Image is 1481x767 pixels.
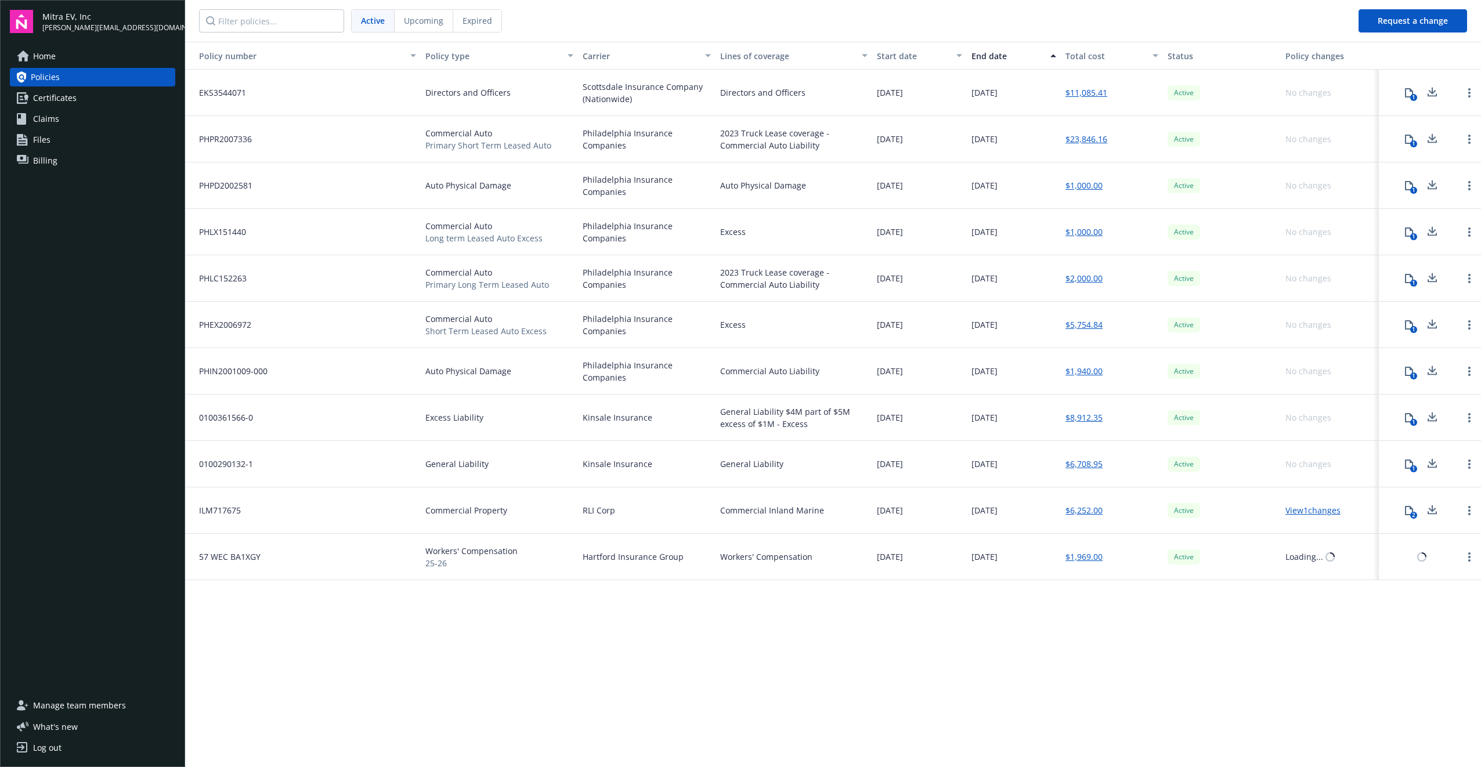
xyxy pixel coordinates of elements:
button: Policy changes [1281,42,1379,70]
span: Primary Long Term Leased Auto [425,278,549,291]
div: 1 [1410,233,1417,240]
a: Open options [1462,318,1476,332]
span: Active [1172,505,1195,516]
span: [DATE] [971,226,998,238]
a: Open options [1462,411,1476,425]
div: 1 [1410,187,1417,194]
button: 2 [1397,499,1421,522]
a: $23,846.16 [1065,133,1107,145]
span: PHLX151440 [190,226,246,238]
span: Kinsale Insurance [583,458,652,470]
span: Billing [33,151,57,170]
span: Excess Liability [425,411,483,424]
a: $1,969.00 [1065,551,1103,563]
span: Commercial Auto [425,313,547,325]
div: Directors and Officers [720,86,805,99]
input: Filter policies... [199,9,344,32]
span: Active [1172,180,1195,191]
span: Home [33,47,56,66]
span: [DATE] [971,319,998,331]
span: Workers' Compensation [425,545,518,557]
div: No changes [1285,133,1331,145]
span: PHLC152263 [190,272,247,284]
span: Philadelphia Insurance Companies [583,220,711,244]
div: 2 [1410,512,1417,519]
span: Active [361,15,385,27]
span: Upcoming [404,15,443,27]
span: [DATE] [877,86,903,99]
span: Files [33,131,50,149]
a: $5,754.84 [1065,319,1103,331]
div: No changes [1285,365,1331,377]
div: Carrier [583,50,698,62]
span: Philadelphia Insurance Companies [583,359,711,383]
span: Expired [463,15,492,27]
span: Mitra EV, Inc [42,10,175,23]
img: navigator-logo.svg [10,10,33,33]
span: PHIN2001009-000 [190,365,268,377]
div: No changes [1285,411,1331,424]
button: 1 [1397,174,1421,197]
span: [DATE] [971,411,998,424]
div: Policy number [190,50,403,62]
span: [DATE] [971,504,998,516]
span: Active [1172,320,1195,330]
div: Excess [720,226,746,238]
a: Open options [1462,550,1476,564]
span: Manage team members [33,696,126,715]
div: 1 [1410,140,1417,147]
span: [DATE] [877,458,903,470]
span: EKS3544071 [190,86,246,99]
button: Total cost [1061,42,1163,70]
span: Philadelphia Insurance Companies [583,173,711,198]
span: [DATE] [877,504,903,516]
span: PHPR2007336 [190,133,252,145]
a: Open options [1462,225,1476,239]
span: Directors and Officers [425,86,511,99]
div: No changes [1285,458,1331,470]
span: 25-26 [425,557,518,569]
span: Active [1172,88,1195,98]
div: 1 [1410,326,1417,333]
span: [DATE] [971,365,998,377]
div: Start date [877,50,949,62]
a: Billing [10,151,175,170]
a: $11,085.41 [1065,86,1107,99]
span: Claims [33,110,59,128]
span: [DATE] [877,365,903,377]
div: General Liability $4M part of $5M excess of $1M - Excess [720,406,868,430]
span: [DATE] [971,86,998,99]
a: Claims [10,110,175,128]
a: Open options [1462,132,1476,146]
a: Open options [1462,504,1476,518]
button: Lines of coverage [716,42,873,70]
div: Log out [33,739,62,757]
button: 1 [1397,267,1421,290]
button: Request a change [1359,9,1467,32]
button: 1 [1397,128,1421,151]
span: Kinsale Insurance [583,411,652,424]
span: ILM717675 [190,504,241,516]
a: Open options [1462,364,1476,378]
button: 1 [1397,406,1421,429]
span: [DATE] [971,179,998,191]
div: 1 [1410,372,1417,379]
span: Active [1172,227,1195,237]
span: [PERSON_NAME][EMAIL_ADDRESS][DOMAIN_NAME] [42,23,175,33]
div: 1 [1410,419,1417,426]
button: What's new [10,721,96,733]
span: Commercial Auto [425,220,543,232]
div: 2023 Truck Lease coverage - Commercial Auto Liability [720,266,868,291]
span: Active [1172,459,1195,469]
a: Open options [1462,179,1476,193]
div: Total cost [1065,50,1146,62]
span: [DATE] [877,411,903,424]
span: Primary Short Term Leased Auto [425,139,551,151]
a: Open options [1462,272,1476,285]
button: Mitra EV, Inc[PERSON_NAME][EMAIL_ADDRESS][DOMAIN_NAME] [42,10,175,33]
span: 0100290132-1 [190,458,253,470]
span: Commercial Auto [425,127,551,139]
a: $1,000.00 [1065,226,1103,238]
button: Policy type [421,42,578,70]
span: Scottsdale Insurance Company (Nationwide) [583,81,711,105]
